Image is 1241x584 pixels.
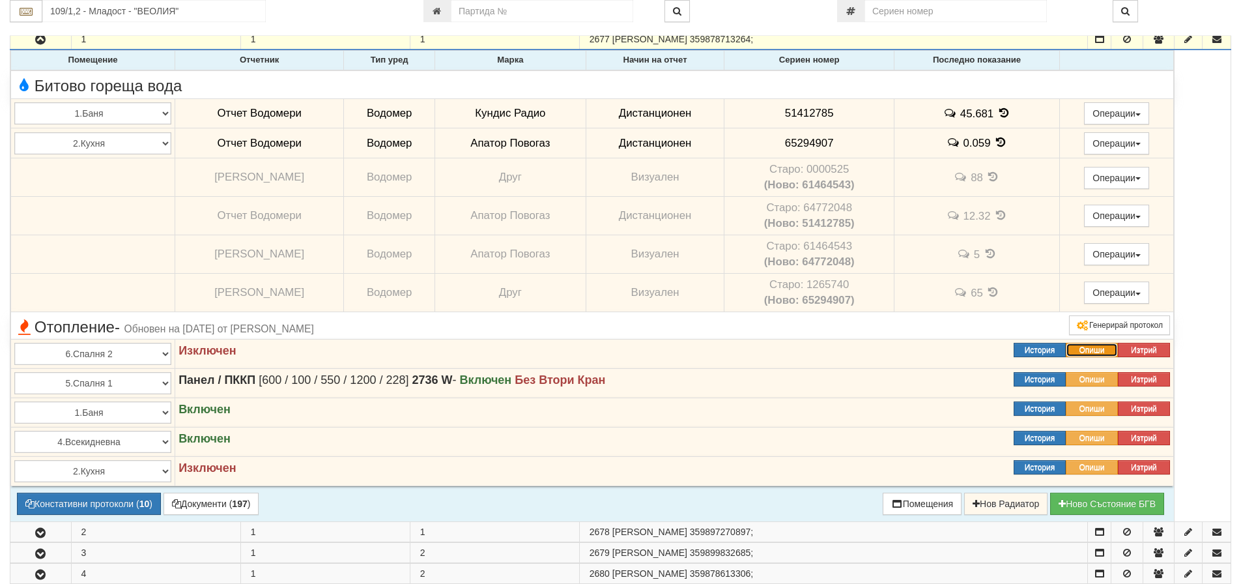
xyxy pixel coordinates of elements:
[963,209,991,222] span: 12.32
[515,373,605,387] strong: Без Втори Кран
[590,34,610,44] span: Партида №
[115,318,120,336] span: -
[1084,282,1149,304] button: Операции
[971,286,983,299] span: 65
[1084,205,1149,227] button: Операции
[412,373,456,387] span: -
[178,432,231,445] strong: Включен
[971,171,983,183] span: 88
[259,373,408,387] span: [600 / 100 / 550 / 1200 / 228]
[579,522,1087,542] td: ;
[14,78,182,95] span: Битово гореща вода
[178,344,236,357] strong: Изключен
[164,493,259,515] button: Документи (197)
[460,373,512,387] strong: Включен
[997,107,1011,119] span: История на показанията
[17,493,161,515] button: Констативни протоколи (10)
[590,527,610,537] span: Партида №
[943,107,960,119] span: История на забележките
[586,235,724,274] td: Визуален
[724,274,894,312] td: Устройство със сериен номер 1265740 беше подменено от устройство със сериен номер 65294907
[217,137,301,149] span: Отчет Водомери
[690,34,750,44] span: 359878713264
[954,286,971,299] span: История на забележките
[178,403,231,416] strong: Включен
[124,323,314,334] span: Обновен на [DATE] от [PERSON_NAME]
[420,568,425,579] span: 2
[690,568,750,579] span: 359878613306
[590,547,610,558] span: Партида №
[240,543,410,563] td: 1
[435,274,586,312] td: Друг
[579,29,1087,50] td: ;
[986,286,1001,299] span: История на показанията
[1066,343,1118,357] button: Опиши
[1118,460,1170,474] button: Изтрий
[946,209,963,222] span: История на забележките
[983,248,997,260] span: История на показанията
[344,158,435,197] td: Водомер
[14,319,314,336] span: Отопление
[586,274,724,312] td: Визуален
[71,29,240,50] td: 1
[420,34,425,44] span: 1
[344,128,435,158] td: Водомер
[954,171,971,183] span: История на забележките
[883,493,962,515] button: Помещения
[1050,493,1164,515] button: Новo Състояние БГВ
[586,158,724,197] td: Визуален
[139,499,150,509] b: 10
[586,197,724,235] td: Дистанционен
[420,527,425,537] span: 1
[1084,243,1149,265] button: Операции
[579,543,1087,563] td: ;
[586,98,724,128] td: Дистанционен
[957,248,974,260] span: История на забележките
[435,235,586,274] td: Апатор Повогаз
[764,217,855,229] b: (Ново: 51412785)
[435,128,586,158] td: Апатор Повогаз
[344,51,435,70] th: Тип уред
[612,527,687,537] span: [PERSON_NAME]
[217,107,301,119] span: Отчет Водомери
[178,461,236,474] strong: Изключен
[1066,401,1118,416] button: Опиши
[344,235,435,274] td: Водомер
[240,522,410,542] td: 1
[214,248,304,260] span: [PERSON_NAME]
[344,197,435,235] td: Водомер
[986,171,1001,183] span: История на показанията
[1084,167,1149,189] button: Операции
[175,51,344,70] th: Отчетник
[974,248,980,260] span: 5
[964,493,1048,515] button: Нов Радиатор
[1118,401,1170,416] button: Изтрий
[946,136,963,149] span: История на забележките
[435,197,586,235] td: Апатор Повогаз
[1066,372,1118,387] button: Опиши
[435,158,586,197] td: Друг
[764,179,855,191] b: (Ново: 61464543)
[612,34,687,44] span: [PERSON_NAME]
[178,373,255,387] strong: Панел / ПККП
[71,522,240,542] td: 2
[71,543,240,563] td: 3
[1014,460,1066,474] button: История
[1084,132,1149,154] button: Операции
[963,137,991,149] span: 0.059
[586,128,724,158] td: Дистанционен
[1069,315,1170,335] button: Генерирай протокол
[435,51,586,70] th: Марка
[1014,372,1066,387] button: История
[1014,401,1066,416] button: История
[785,107,834,119] span: 51412785
[764,294,855,306] b: (Ново: 65294907)
[612,568,687,579] span: [PERSON_NAME]
[690,527,750,537] span: 359897270897
[590,568,610,579] span: Партида №
[412,373,452,387] strong: 2736 W
[71,564,240,584] td: 4
[420,547,425,558] span: 2
[214,171,304,183] span: [PERSON_NAME]
[1014,431,1066,445] button: История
